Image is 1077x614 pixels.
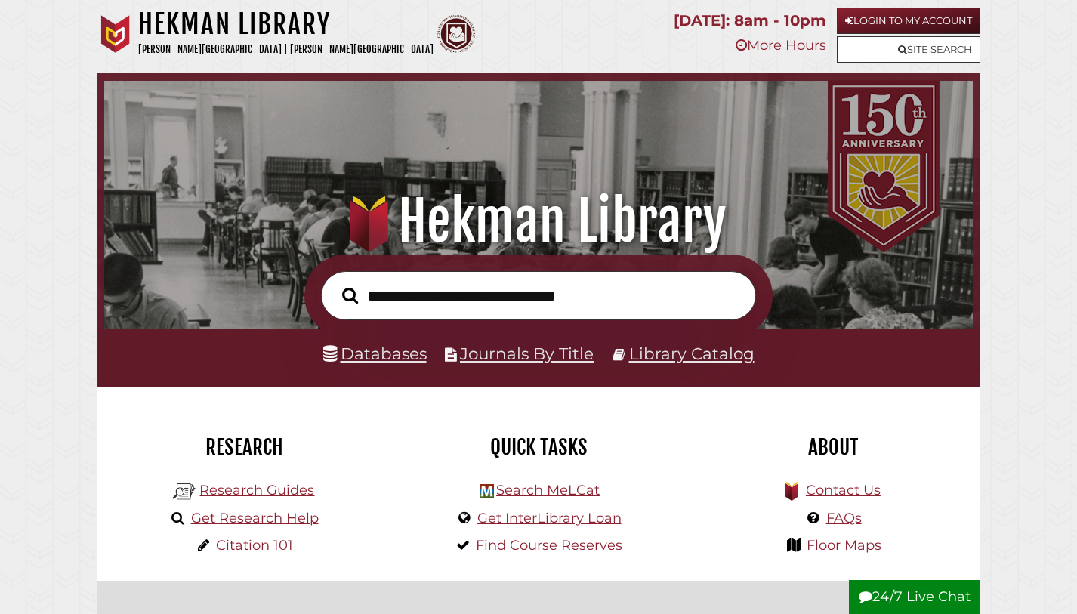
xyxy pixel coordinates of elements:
[837,36,980,63] a: Site Search
[460,344,594,363] a: Journals By Title
[837,8,980,34] a: Login to My Account
[323,344,427,363] a: Databases
[97,15,134,53] img: Calvin University
[697,434,969,460] h2: About
[806,482,881,498] a: Contact Us
[199,482,314,498] a: Research Guides
[629,344,755,363] a: Library Catalog
[437,15,475,53] img: Calvin Theological Seminary
[826,510,862,526] a: FAQs
[480,484,494,498] img: Hekman Library Logo
[496,482,600,498] a: Search MeLCat
[335,283,366,308] button: Search
[674,8,826,34] p: [DATE]: 8am - 10pm
[216,537,293,554] a: Citation 101
[108,434,380,460] h2: Research
[138,41,434,58] p: [PERSON_NAME][GEOGRAPHIC_DATA] | [PERSON_NAME][GEOGRAPHIC_DATA]
[191,510,319,526] a: Get Research Help
[476,537,622,554] a: Find Course Reserves
[736,37,826,54] a: More Hours
[342,287,358,304] i: Search
[173,480,196,503] img: Hekman Library Logo
[138,8,434,41] h1: Hekman Library
[807,537,881,554] a: Floor Maps
[477,510,622,526] a: Get InterLibrary Loan
[403,434,674,460] h2: Quick Tasks
[120,188,956,255] h1: Hekman Library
